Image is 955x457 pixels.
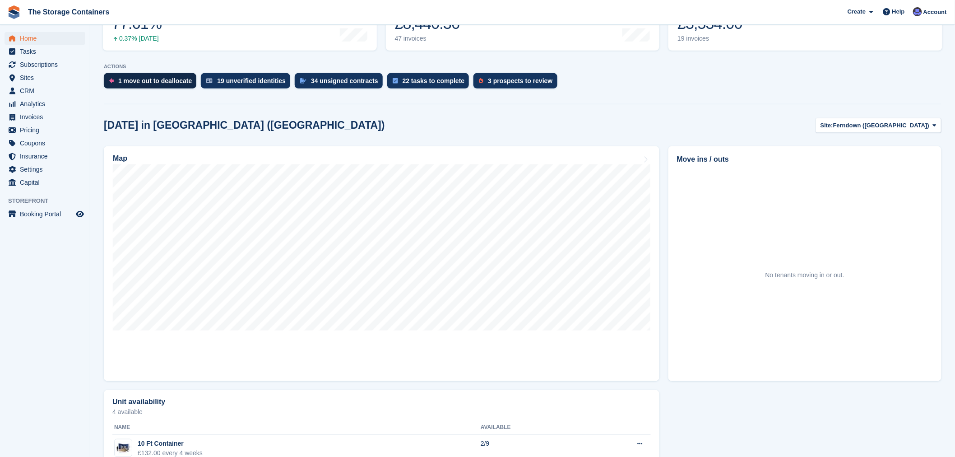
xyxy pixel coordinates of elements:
[5,176,85,189] a: menu
[104,146,659,381] a: Map
[20,32,74,45] span: Home
[5,84,85,97] a: menu
[24,5,113,19] a: The Storage Containers
[295,73,387,93] a: 34 unsigned contracts
[113,154,127,163] h2: Map
[5,124,85,136] a: menu
[387,73,474,93] a: 22 tasks to complete
[816,118,941,133] button: Site: Ferndown ([GEOGRAPHIC_DATA])
[5,32,85,45] a: menu
[118,77,192,84] div: 1 move out to deallocate
[104,73,201,93] a: 1 move out to deallocate
[20,150,74,163] span: Insurance
[5,98,85,110] a: menu
[74,209,85,219] a: Preview store
[821,121,833,130] span: Site:
[20,137,74,149] span: Coupons
[393,78,398,84] img: task-75834270c22a3079a89374b754ae025e5fb1db73e45f91037f5363f120a921f8.svg
[5,58,85,71] a: menu
[5,150,85,163] a: menu
[20,176,74,189] span: Capital
[913,7,922,16] img: Dan Excell
[112,420,481,435] th: Name
[5,71,85,84] a: menu
[473,73,561,93] a: 3 prospects to review
[481,420,585,435] th: Available
[7,5,21,19] img: stora-icon-8386f47178a22dfd0bd8f6a31ec36ba5ce8667c1dd55bd0f319d3a0aa187defe.svg
[115,442,132,455] img: 10-ft-container.jpg
[5,111,85,123] a: menu
[5,208,85,220] a: menu
[5,45,85,58] a: menu
[8,196,90,205] span: Storefront
[833,121,929,130] span: Ferndown ([GEOGRAPHIC_DATA])
[112,35,162,42] div: 0.37% [DATE]
[677,154,933,165] h2: Move ins / outs
[206,78,213,84] img: verify_identity-adf6edd0f0f0b5bbfe63781bf79b02c33cf7c696d77639b501bdc392416b5a36.svg
[403,77,465,84] div: 22 tasks to complete
[217,77,286,84] div: 19 unverified identities
[765,270,844,280] div: No tenants moving in or out.
[20,111,74,123] span: Invoices
[488,77,552,84] div: 3 prospects to review
[201,73,295,93] a: 19 unverified identities
[112,409,651,415] p: 4 available
[300,78,306,84] img: contract_signature_icon-13c848040528278c33f63329250d36e43548de30e8caae1d1a13099fd9432cc5.svg
[20,84,74,97] span: CRM
[20,98,74,110] span: Analytics
[5,137,85,149] a: menu
[109,78,114,84] img: move_outs_to_deallocate_icon-f764333ba52eb49d3ac5e1228854f67142a1ed5810a6f6cc68b1a99e826820c5.svg
[20,124,74,136] span: Pricing
[112,398,165,406] h2: Unit availability
[20,58,74,71] span: Subscriptions
[892,7,905,16] span: Help
[104,64,941,70] p: ACTIONS
[20,71,74,84] span: Sites
[479,78,483,84] img: prospect-51fa495bee0391a8d652442698ab0144808aea92771e9ea1ae160a38d050c398.svg
[20,208,74,220] span: Booking Portal
[5,163,85,176] a: menu
[138,439,203,448] div: 10 Ft Container
[20,163,74,176] span: Settings
[677,35,742,42] div: 19 invoices
[395,35,462,42] div: 47 invoices
[923,8,947,17] span: Account
[848,7,866,16] span: Create
[20,45,74,58] span: Tasks
[311,77,378,84] div: 34 unsigned contracts
[104,119,385,131] h2: [DATE] in [GEOGRAPHIC_DATA] ([GEOGRAPHIC_DATA])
